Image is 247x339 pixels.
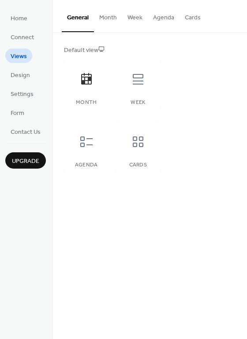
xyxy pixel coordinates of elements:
span: Contact Us [11,128,41,137]
a: Settings [5,86,39,101]
span: Upgrade [12,157,39,166]
div: Agenda [73,162,100,168]
div: Month [73,99,100,106]
span: Design [11,71,30,80]
div: Cards [124,162,151,168]
a: Design [5,67,35,82]
a: Contact Us [5,124,46,139]
button: Upgrade [5,152,46,169]
span: Home [11,14,27,23]
div: Week [124,99,151,106]
a: Form [5,105,30,120]
span: Settings [11,90,34,99]
a: Connect [5,29,39,44]
div: Default view [64,46,234,55]
span: Views [11,52,27,61]
a: Views [5,48,32,63]
span: Form [11,109,24,118]
a: Home [5,11,33,25]
span: Connect [11,33,34,42]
